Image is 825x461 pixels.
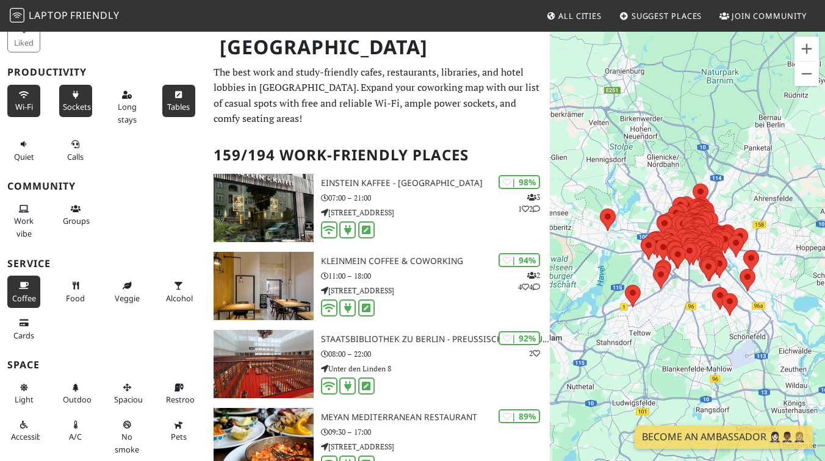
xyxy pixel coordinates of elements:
[7,258,199,270] h3: Service
[7,377,40,410] button: Light
[59,85,92,117] button: Sockets
[110,276,143,308] button: Veggie
[7,199,40,243] button: Work vibe
[518,270,540,293] p: 2 4 4
[541,5,607,27] a: All Cities
[321,270,550,282] p: 11:00 – 18:00
[321,192,550,204] p: 07:00 – 21:00
[63,394,95,405] span: Outdoor area
[67,151,84,162] span: Video/audio calls
[15,394,34,405] span: Natural light
[529,348,540,359] p: 2
[321,285,550,296] p: [STREET_ADDRESS]
[794,37,819,61] button: Vergrößern
[14,215,34,238] span: People working
[214,252,314,320] img: KleinMein Coffee & Coworking
[110,85,143,129] button: Long stays
[10,8,24,23] img: LaptopFriendly
[499,175,540,189] div: | 98%
[167,101,190,112] span: Work-friendly tables
[115,431,139,454] span: Smoke free
[715,5,812,27] a: Join Community
[635,426,813,449] a: Become an Ambassador 🤵🏻‍♀️🤵🏾‍♂️🤵🏼‍♀️
[59,377,92,410] button: Outdoor
[7,359,199,371] h3: Space
[7,66,199,78] h3: Productivity
[15,101,33,112] span: Stable Wi-Fi
[115,293,140,304] span: Veggie
[7,134,40,166] button: Quiet
[206,252,550,320] a: KleinMein Coffee & Coworking | 94% 244 KleinMein Coffee & Coworking 11:00 – 18:00 [STREET_ADDRESS]
[7,313,40,345] button: Cards
[214,330,314,398] img: Staatsbibliothek zu Berlin - Preußischer Kulturbesitz
[321,412,550,423] h3: Meyan Mediterranean Restaurant
[321,334,550,345] h3: Staatsbibliothek zu Berlin - Preußischer Kulturbesitz
[166,394,202,405] span: Restroom
[110,377,143,410] button: Spacious
[321,363,550,374] p: Unter den Linden 8
[321,348,550,360] p: 08:00 – 22:00
[166,293,193,304] span: Alcohol
[13,330,34,341] span: Credit cards
[7,85,40,117] button: Wi-Fi
[499,253,540,267] div: | 94%
[210,30,547,64] h1: [GEOGRAPHIC_DATA]
[162,415,195,447] button: Pets
[162,377,195,410] button: Restroom
[171,431,187,442] span: Pet friendly
[59,415,92,447] button: A/C
[732,10,807,21] span: Join Community
[214,137,542,174] h2: 159/194 Work-Friendly Places
[214,65,542,127] p: The best work and study-friendly cafes, restaurants, libraries, and hotel lobbies in [GEOGRAPHIC_...
[110,415,143,459] button: No smoke
[499,409,540,423] div: | 89%
[12,293,36,304] span: Coffee
[321,178,550,188] h3: Einstein Kaffee - [GEOGRAPHIC_DATA]
[214,174,314,242] img: Einstein Kaffee - Charlottenburg
[59,199,92,231] button: Groups
[632,10,702,21] span: Suggest Places
[162,85,195,117] button: Tables
[321,441,550,452] p: [STREET_ADDRESS]
[558,10,602,21] span: All Cities
[118,101,137,124] span: Long stays
[59,134,92,166] button: Calls
[321,207,550,218] p: [STREET_ADDRESS]
[63,215,90,226] span: Group tables
[70,9,119,22] span: Friendly
[321,426,550,438] p: 09:30 – 17:00
[63,101,91,112] span: Power sockets
[66,293,85,304] span: Food
[518,191,540,215] p: 3 1 2
[14,151,34,162] span: Quiet
[7,180,199,192] h3: Community
[10,5,120,27] a: LaptopFriendly LaptopFriendly
[162,276,195,308] button: Alcohol
[69,431,82,442] span: Air conditioned
[206,330,550,398] a: Staatsbibliothek zu Berlin - Preußischer Kulturbesitz | 92% 2 Staatsbibliothek zu Berlin - Preußi...
[206,174,550,242] a: Einstein Kaffee - Charlottenburg | 98% 312 Einstein Kaffee - [GEOGRAPHIC_DATA] 07:00 – 21:00 [STR...
[59,276,92,308] button: Food
[11,431,48,442] span: Accessible
[7,415,40,447] button: Accessible
[499,331,540,345] div: | 92%
[7,276,40,308] button: Coffee
[29,9,68,22] span: Laptop
[321,256,550,266] h3: KleinMein Coffee & Coworking
[114,394,146,405] span: Spacious
[794,62,819,86] button: Verkleinern
[614,5,707,27] a: Suggest Places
